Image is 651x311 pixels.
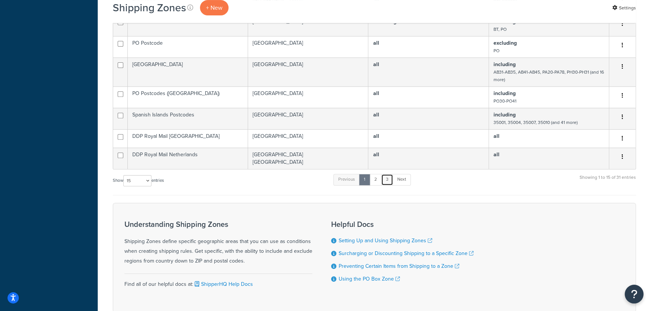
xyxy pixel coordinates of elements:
[124,273,312,289] div: Find all of our helpful docs at:
[494,151,500,159] b: all
[128,36,248,57] td: PO Postcode
[359,174,370,185] a: 1
[494,132,500,140] b: all
[206,3,223,12] span: + New
[123,175,151,186] select: Showentries
[369,174,382,185] a: 2
[373,39,379,47] b: all
[248,15,368,36] td: [GEOGRAPHIC_DATA]
[612,3,636,13] a: Settings
[373,151,379,159] b: all
[339,237,432,245] a: Setting Up and Using Shipping Zones
[128,108,248,129] td: Spanish Islands Postcodes
[113,0,186,15] h1: Shipping Zones
[373,60,379,68] b: all
[113,175,164,186] label: Show entries
[381,174,393,185] a: 3
[248,86,368,108] td: [GEOGRAPHIC_DATA]
[193,280,253,288] a: ShipperHQ Help Docs
[494,89,516,97] b: including
[248,108,368,129] td: [GEOGRAPHIC_DATA]
[331,220,474,228] h3: Helpful Docs
[248,57,368,86] td: [GEOGRAPHIC_DATA]
[494,39,517,47] b: excluding
[494,26,507,33] small: BT, PO
[124,220,312,266] div: Shipping Zones define specific geographic areas that you can use as conditions when creating ship...
[333,174,360,185] a: Previous
[392,174,411,185] a: Next
[128,57,248,86] td: [GEOGRAPHIC_DATA]
[373,111,379,119] b: all
[339,275,400,283] a: Using the PO Box Zone
[494,47,500,54] small: PO
[494,60,516,68] b: including
[128,15,248,36] td: Northern Ireland Postcodes
[373,89,379,97] b: all
[248,36,368,57] td: [GEOGRAPHIC_DATA]
[128,129,248,148] td: DDP Royal Mail [GEOGRAPHIC_DATA]
[494,69,604,83] small: AB31-AB35, AB41-AB45, PA20-PA78, PH30-PH31 (and 16 more)
[248,129,368,148] td: [GEOGRAPHIC_DATA]
[580,173,636,189] div: Showing 1 to 15 of 31 entries
[494,119,578,126] small: 35001, 35004, 35007, 35010 (and 41 more)
[494,98,516,104] small: PO30-PO41
[494,111,516,119] b: including
[248,148,368,169] td: [GEOGRAPHIC_DATA] [GEOGRAPHIC_DATA]
[124,220,312,228] h3: Understanding Shipping Zones
[339,249,474,257] a: Surcharging or Discounting Shipping to a Specific Zone
[128,86,248,108] td: PO Postcodes ([GEOGRAPHIC_DATA])
[339,262,459,270] a: Preventing Certain Items from Shipping to a Zone
[373,132,379,140] b: all
[625,285,643,303] button: Open Resource Center
[128,148,248,169] td: DDP Royal Mail Netherlands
